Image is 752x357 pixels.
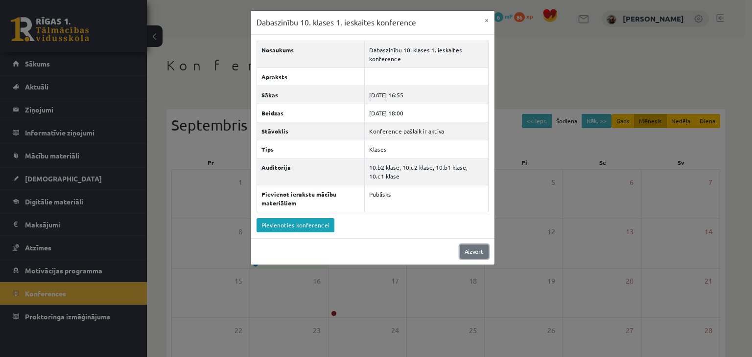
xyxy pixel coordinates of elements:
h3: Dabaszinību 10. klases 1. ieskaites konference [257,17,416,28]
a: Aizvērt [460,245,489,259]
button: × [479,11,494,29]
td: Klases [365,140,489,158]
a: Pievienoties konferencei [257,218,334,232]
th: Auditorija [257,158,365,185]
td: [DATE] 18:00 [365,104,489,122]
th: Sākas [257,86,365,104]
th: Beidzas [257,104,365,122]
th: Pievienot ierakstu mācību materiāliem [257,185,365,212]
td: Konference pašlaik ir aktīva [365,122,489,140]
th: Nosaukums [257,41,365,67]
td: Publisks [365,185,489,212]
th: Stāvoklis [257,122,365,140]
th: Tips [257,140,365,158]
td: 10.b2 klase, 10.c2 klase, 10.b1 klase, 10.c1 klase [365,158,489,185]
th: Apraksts [257,67,365,86]
td: Dabaszinību 10. klases 1. ieskaites konference [365,41,489,67]
td: [DATE] 16:55 [365,86,489,104]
